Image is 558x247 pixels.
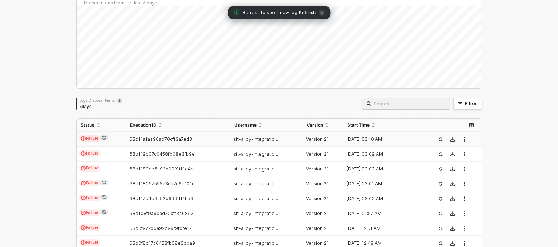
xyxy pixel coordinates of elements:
span: sit-alloy-integratio... [233,166,278,172]
span: 68b118067595c3cd7c6e101c [129,181,194,186]
span: Failure [79,180,101,186]
span: Failure [79,224,101,231]
span: Refresh to see 2 new log [242,9,297,16]
span: Version 21 [306,136,329,142]
span: Status [81,122,95,128]
span: icon-exclamation [81,225,86,230]
span: Version 21 [306,181,329,186]
span: icon-success-page [438,211,443,216]
div: [DATE] 03:09 AM [343,151,424,157]
span: icon-download [450,137,455,142]
span: icon-success-page [438,182,443,186]
span: Version 21 [306,151,329,157]
div: Logs Disposal Period [80,98,122,103]
span: icon-success-page [438,226,443,231]
span: icon-download [450,226,455,231]
div: [DATE] 03:10 AM [343,136,424,142]
span: icon-sync [102,195,106,199]
span: Failure [79,135,101,142]
span: icon-download [450,152,455,156]
div: [DATE] 01:57 AM [343,211,424,217]
span: 68b11a1aa90ad70cff3a7ed8 [129,136,192,142]
span: Failure [79,165,101,172]
span: icon-exclamation [81,240,86,245]
div: [DATE] 03:00 AM [343,196,424,202]
span: icon-success-page [438,167,443,171]
span: icon-sync [102,136,106,140]
span: Failure [79,209,101,216]
span: sit-alloy-integratio... [233,211,278,216]
span: icon-exclamation [81,136,86,141]
span: Version 21 [306,196,329,201]
span: Failure [79,150,101,157]
input: Search [374,100,445,108]
span: Refresh [299,10,316,16]
span: 68b119d07c0458fb08e3fb9e [129,151,195,157]
span: icon-exclamation [81,151,86,156]
span: icon-sync [102,210,106,214]
span: icon-exclamation [81,181,86,185]
span: Version 21 [306,166,329,172]
span: 68b117b4d6a92b99f9f11b56 [129,196,193,201]
span: sit-alloy-integratio... [233,181,278,186]
span: Failure [79,239,101,246]
span: icon-close [319,10,325,16]
span: Start Time [347,122,370,128]
span: icon-download [450,211,455,216]
span: icon-success-page [438,137,443,142]
button: Filter [453,98,482,110]
th: Username [230,119,302,132]
span: sit-alloy-integratio... [233,240,278,246]
span: icon-download [450,182,455,186]
span: icon-download [450,196,455,201]
div: [DATE] 03:03 AM [343,166,424,172]
span: Execution ID [130,122,157,128]
span: 68b108f9a90ad70cff3a6892 [129,211,193,216]
span: 68b1189cd6a92b99f9f11e4e [129,166,194,172]
span: sit-alloy-integratio... [233,225,278,231]
div: Filter [465,101,477,107]
span: 68b0f977d6a92b99f9f0fe12 [129,225,192,231]
span: sit-alloy-integratio... [233,136,278,142]
div: [DATE] 12:51 AM [343,225,424,231]
span: Version 21 [306,211,329,216]
span: icon-success-page [438,152,443,156]
span: icon-exclamation [233,9,239,15]
div: 7 days [80,104,122,110]
span: sit-alloy-integratio... [233,196,278,201]
div: [DATE] 12:48 AM [343,240,424,246]
span: sit-alloy-integratio... [233,151,278,157]
span: icon-success-page [438,241,443,246]
span: icon-download [450,241,455,246]
span: icon-sync [102,180,106,185]
span: icon-exclamation [81,166,86,170]
th: Start Time [343,119,430,132]
span: Version 21 [306,240,329,246]
span: Version 21 [306,225,329,231]
span: icon-success-page [438,196,443,201]
span: icon-download [450,167,455,171]
th: Execution ID [126,119,230,132]
span: Version [307,122,323,128]
span: icon-table [469,123,474,127]
span: Username [234,122,257,128]
th: Version [302,119,343,132]
span: icon-exclamation [81,196,86,200]
span: icon-exclamation [81,211,86,215]
div: [DATE] 03:01 AM [343,181,424,187]
span: 68b0f8d17c0458fb08e3dba9 [129,240,195,246]
span: Failure [79,195,101,201]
